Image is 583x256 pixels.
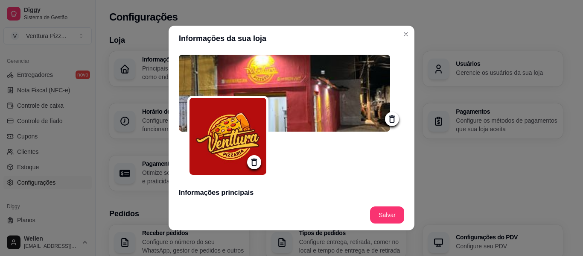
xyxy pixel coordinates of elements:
[399,27,413,41] button: Close
[179,188,404,198] h3: Informações principais
[370,206,404,224] button: Salvar
[189,98,266,175] img: logo da loja
[169,26,414,51] header: Informações da sua loja
[179,55,390,132] img: logo da loja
